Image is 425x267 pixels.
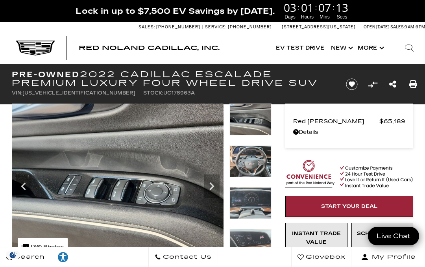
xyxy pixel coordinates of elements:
[328,32,355,64] a: New
[12,70,334,87] h1: 2022 Cadillac Escalade Premium Luxury Four Wheel Drive SUV
[300,2,315,13] span: 01
[156,24,200,30] span: [PHONE_NUMBER]
[16,41,55,56] img: Cadillac Dark Logo with Cadillac White Text
[79,45,220,51] a: Red Noland Cadillac, Inc.
[315,2,317,13] span: :
[163,90,195,96] span: UC178963A
[283,2,297,13] span: 03
[12,252,45,263] span: Search
[292,230,341,245] span: Instant Trade Value
[4,251,22,259] img: Opt-Out Icon
[273,32,328,64] a: EV Test Drive
[12,90,22,96] span: VIN:
[334,13,349,20] span: Secs
[229,104,272,135] img: Used 2022 Black Raven Cadillac Premium Luxury image 12
[334,2,349,13] span: 13
[379,116,405,127] span: $65,189
[352,247,425,267] button: Open user profile menu
[291,247,352,267] a: Glovebox
[351,223,414,253] a: Schedule Test Drive
[4,251,22,259] section: Click to Open Cookie Consent Modal
[367,78,379,90] button: Compare Vehicle
[139,25,202,29] a: Sales: [PHONE_NUMBER]
[297,2,300,13] span: :
[412,4,421,13] a: Close
[79,44,220,52] span: Red Noland Cadillac, Inc.
[394,32,425,64] div: Search
[22,90,135,96] span: [US_VEHICLE_IDENTIFICATION_NUMBER]
[304,252,346,263] span: Glovebox
[143,90,163,96] span: Stock:
[405,24,425,30] span: 9 AM-6 PM
[293,116,379,127] span: Red [PERSON_NAME]
[18,238,68,257] div: (36) Photos
[76,6,275,16] span: Lock in up to $7,500 EV Savings by [DATE].
[139,24,155,30] span: Sales:
[285,223,347,253] a: Instant Trade Value
[204,174,220,198] div: Next
[343,78,360,91] button: Save vehicle
[51,251,75,263] div: Explore your accessibility options
[229,229,272,261] img: Used 2022 Black Raven Cadillac Premium Luxury image 15
[16,174,31,198] div: Previous
[355,32,386,64] button: More
[321,203,378,210] span: Start Your Deal
[332,2,334,13] span: :
[148,247,218,267] a: Contact Us
[229,187,272,219] img: Used 2022 Black Raven Cadillac Premium Luxury image 14
[293,127,405,138] a: Details
[12,104,224,263] img: Used 2022 Black Raven Cadillac Premium Luxury image 12
[229,145,272,177] img: Used 2022 Black Raven Cadillac Premium Luxury image 13
[205,24,227,30] span: Service:
[368,227,419,245] a: Live Chat
[373,232,414,241] span: Live Chat
[202,25,274,29] a: Service: [PHONE_NUMBER]
[12,70,80,79] strong: Pre-Owned
[51,247,75,267] a: Explore your accessibility options
[369,252,416,263] span: My Profile
[283,13,297,20] span: Days
[364,24,390,30] span: Open [DATE]
[285,196,413,217] a: Start Your Deal
[282,24,356,30] a: [STREET_ADDRESS][US_STATE]
[357,230,407,245] span: Schedule Test Drive
[300,13,315,20] span: Hours
[317,2,332,13] span: 07
[390,24,405,30] span: Sales:
[228,24,272,30] span: [PHONE_NUMBER]
[293,116,405,127] a: Red [PERSON_NAME] $65,189
[389,79,396,90] a: Share this Pre-Owned 2022 Cadillac Escalade Premium Luxury Four Wheel Drive SUV
[317,13,332,20] span: Mins
[409,79,417,90] a: Print this Pre-Owned 2022 Cadillac Escalade Premium Luxury Four Wheel Drive SUV
[161,252,212,263] span: Contact Us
